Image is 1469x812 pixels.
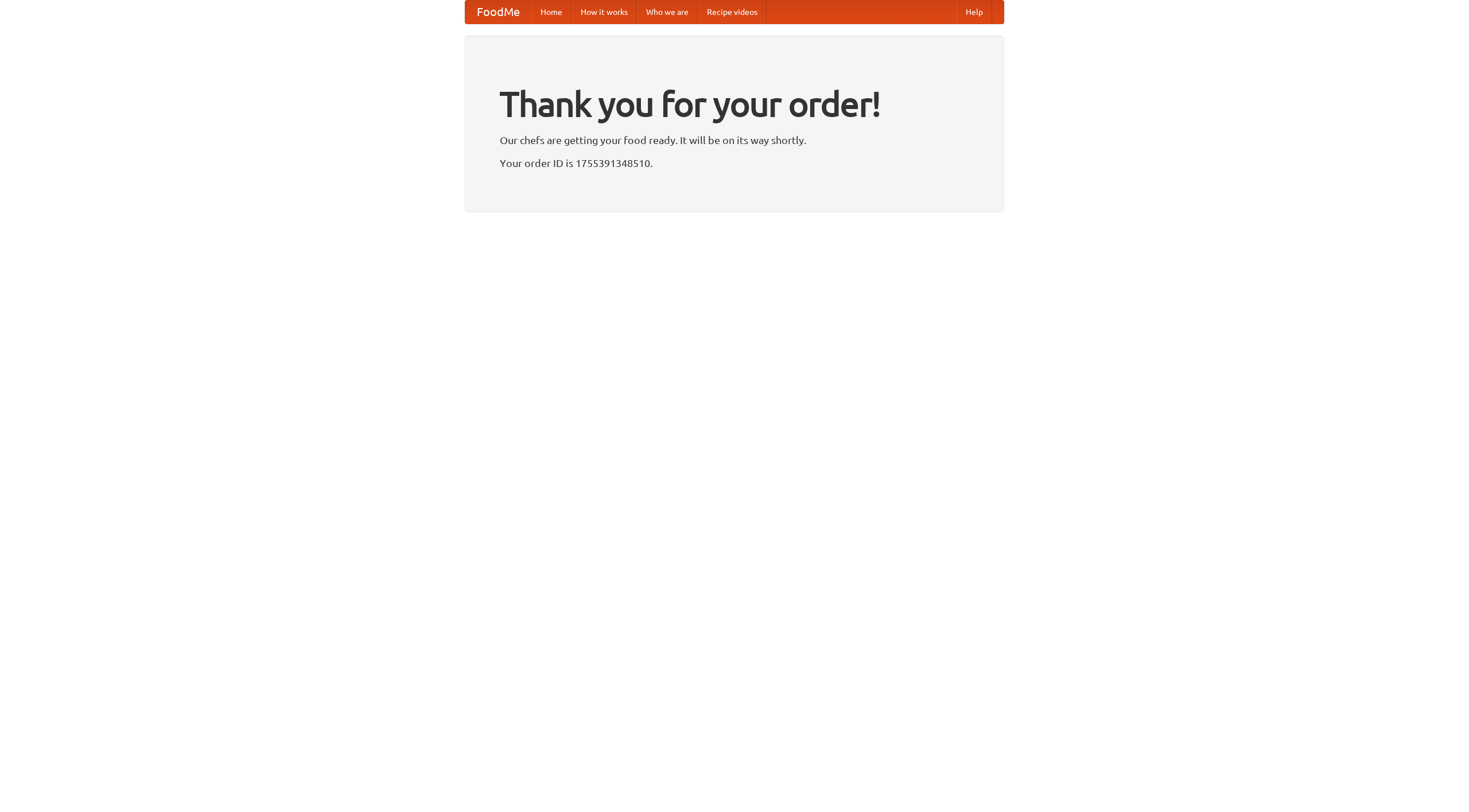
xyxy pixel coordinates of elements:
a: Who we are [637,1,698,24]
a: Recipe videos [698,1,767,24]
p: Your order ID is 1755391348510. [500,154,969,172]
h1: Thank you for your order! [500,76,969,131]
a: How it works [572,1,637,24]
a: FoodMe [465,1,531,24]
a: Home [531,1,572,24]
p: Our chefs are getting your food ready. It will be on its way shortly. [500,131,969,149]
a: Help [957,1,992,24]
